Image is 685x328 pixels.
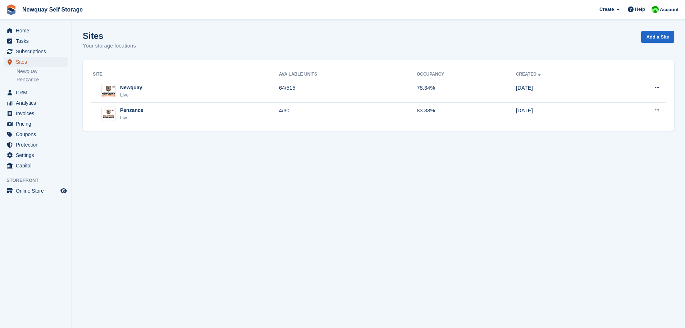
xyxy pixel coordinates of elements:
[120,84,142,91] div: Newquay
[4,57,68,67] a: menu
[16,140,59,150] span: Protection
[4,161,68,171] a: menu
[16,57,59,67] span: Sites
[516,80,611,103] td: [DATE]
[279,80,417,103] td: 64/515
[6,4,17,15] img: stora-icon-8386f47178a22dfd0bd8f6a31ec36ba5ce8667c1dd55bd0f319d3a0aa187defe.svg
[417,69,516,80] th: Occupancy
[641,31,674,43] a: Add a Site
[83,31,136,41] h1: Sites
[17,76,68,83] a: Penzance
[4,140,68,150] a: menu
[279,69,417,80] th: Available Units
[4,119,68,129] a: menu
[516,72,542,77] a: Created
[4,46,68,57] a: menu
[16,46,59,57] span: Subscriptions
[17,68,68,75] a: Newquay
[4,26,68,36] a: menu
[6,177,72,184] span: Storefront
[660,6,679,13] span: Account
[4,186,68,196] a: menu
[635,6,645,13] span: Help
[102,86,115,96] img: Image of Newquay site
[652,6,659,13] img: Baylor
[279,103,417,125] td: 4/30
[16,161,59,171] span: Capital
[16,108,59,118] span: Invoices
[4,36,68,46] a: menu
[83,42,136,50] p: Your storage locations
[120,91,142,99] div: Live
[102,109,115,119] img: Image of Penzance site
[16,87,59,98] span: CRM
[4,150,68,160] a: menu
[16,26,59,36] span: Home
[4,98,68,108] a: menu
[120,107,143,114] div: Penzance
[16,36,59,46] span: Tasks
[417,80,516,103] td: 78.34%
[4,129,68,139] a: menu
[16,98,59,108] span: Analytics
[59,187,68,195] a: Preview store
[4,87,68,98] a: menu
[19,4,86,15] a: Newquay Self Storage
[16,129,59,139] span: Coupons
[516,103,611,125] td: [DATE]
[599,6,614,13] span: Create
[4,108,68,118] a: menu
[16,186,59,196] span: Online Store
[91,69,279,80] th: Site
[16,150,59,160] span: Settings
[417,103,516,125] td: 83.33%
[120,114,143,121] div: Live
[16,119,59,129] span: Pricing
